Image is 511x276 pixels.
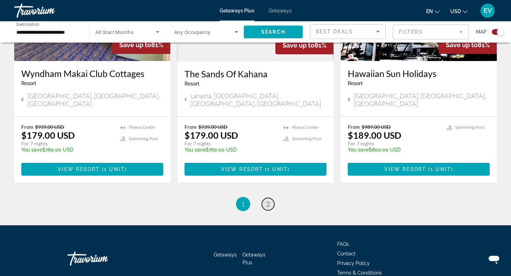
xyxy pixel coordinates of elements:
span: Any Occupancy [174,29,211,35]
button: View Resort(1 unit) [21,163,163,176]
button: User Menu [478,3,497,18]
span: USD [450,9,461,14]
span: EV [484,7,492,14]
span: You save [21,147,42,153]
span: 1 unit [104,166,125,172]
span: From [21,124,33,130]
span: Swimming Pool [129,137,158,141]
div: 81% [439,36,497,54]
button: View Resort(1 unit) [185,163,326,176]
span: Map [476,27,487,37]
a: FAQs [337,241,349,247]
span: Destination [16,22,39,27]
span: View Resort [221,166,263,172]
p: $800.00 USD [348,147,440,153]
span: From [348,124,360,130]
span: [GEOGRAPHIC_DATA], [GEOGRAPHIC_DATA], [GEOGRAPHIC_DATA] [354,92,490,107]
p: $760.00 USD [185,147,276,153]
button: Search [244,26,303,38]
a: Contact [337,251,356,256]
span: $939.00 USD [35,124,64,130]
span: en [426,9,433,14]
a: Privacy Policy [337,260,370,266]
span: You save [348,147,369,153]
a: Wyndham Makai Club Cottages [21,68,163,79]
a: Travorium [14,1,85,20]
nav: Pagination [14,197,497,211]
a: Travorium [67,248,138,269]
p: For 7 nights [185,140,276,147]
p: $760.00 USD [21,147,113,153]
span: 1 unit [430,166,451,172]
span: Lahaina, [GEOGRAPHIC_DATA], [GEOGRAPHIC_DATA], [GEOGRAPHIC_DATA] [190,92,326,107]
p: $179.00 USD [21,130,75,140]
p: $179.00 USD [185,130,238,140]
span: View Resort [58,166,100,172]
span: Best Deals [316,29,353,34]
p: $189.00 USD [348,130,401,140]
button: Change language [426,6,440,16]
span: 1 [241,200,245,208]
button: Filter [393,24,469,40]
span: Resort [21,81,36,86]
span: Search [261,29,285,35]
span: Save up to [446,41,478,49]
span: ( ) [100,166,127,172]
span: Save up to [282,42,314,49]
span: ( ) [426,166,453,172]
span: All Start Months [95,29,133,35]
span: [GEOGRAPHIC_DATA], [GEOGRAPHIC_DATA], [GEOGRAPHIC_DATA] [27,92,163,107]
span: Swimming Pool [455,125,484,130]
span: Swimming Pool [292,137,321,141]
span: From [185,124,197,130]
a: The Sands Of Kahana [185,68,326,79]
span: View Resort [384,166,426,172]
span: ( ) [263,166,290,172]
span: Fitness Center [129,125,155,130]
button: View Resort(1 unit) [348,163,490,176]
span: Fitness Center [292,125,319,130]
a: Getaways [269,8,292,13]
p: For 7 nights [21,140,113,147]
span: 1 unit [267,166,288,172]
span: $989.00 USD [362,124,391,130]
span: $939.00 USD [198,124,227,130]
iframe: Button to launch messaging window [483,248,505,270]
a: Terms & Conditions [337,270,382,276]
a: Hawaiian Sun Holidays [348,68,490,79]
a: Getaways [214,252,237,258]
span: Save up to [119,41,151,49]
span: You save [185,147,205,153]
a: Getaways Plus [220,8,254,13]
p: For 7 nights [348,140,440,147]
div: 81% [275,36,334,54]
a: Getaways Plus [242,252,265,265]
span: Resort [348,81,363,86]
span: Resort [185,81,199,87]
div: 81% [112,36,170,54]
button: Change currency [450,6,468,16]
span: 2 [266,200,270,208]
mat-select: Sort by [316,27,380,36]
